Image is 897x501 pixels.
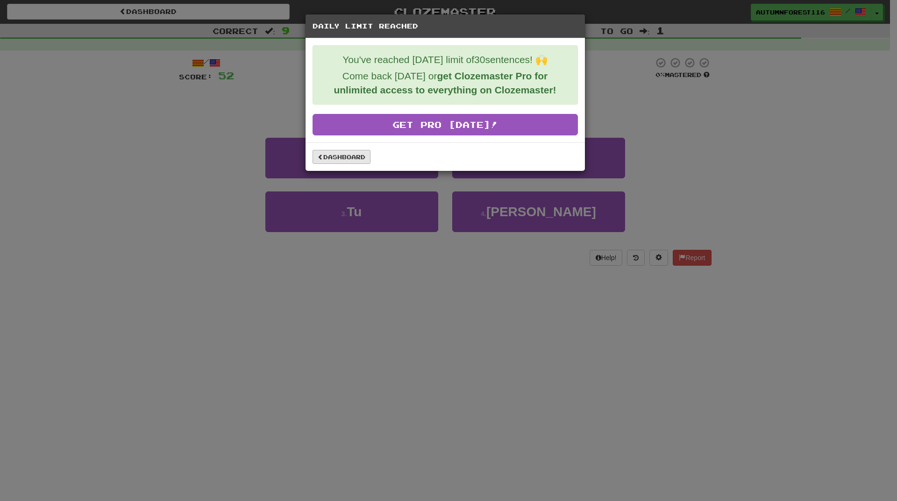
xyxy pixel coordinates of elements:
p: Come back [DATE] or [320,69,570,97]
a: Dashboard [313,150,370,164]
strong: get Clozemaster Pro for unlimited access to everything on Clozemaster! [334,71,556,95]
h5: Daily Limit Reached [313,21,578,31]
a: Get Pro [DATE]! [313,114,578,135]
p: You've reached [DATE] limit of 30 sentences! 🙌 [320,53,570,67]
